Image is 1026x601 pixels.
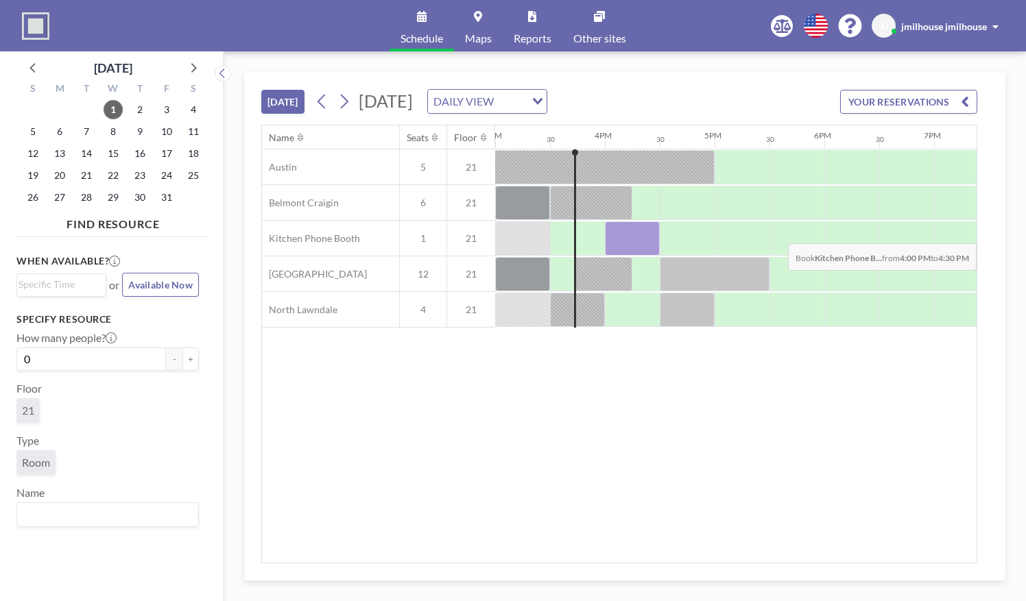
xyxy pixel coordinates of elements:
[704,130,721,140] div: 5PM
[104,122,123,141] span: Wednesday, October 8, 2025
[656,135,665,144] div: 30
[157,122,176,141] span: Friday, October 10, 2025
[182,347,199,371] button: +
[130,166,150,185] span: Thursday, October 23, 2025
[73,81,100,99] div: T
[184,144,203,163] span: Saturday, October 18, 2025
[104,144,123,163] span: Wednesday, October 15, 2025
[407,132,429,144] div: Seats
[184,166,203,185] span: Saturday, October 25, 2025
[400,197,446,209] span: 6
[269,132,294,144] div: Name
[153,81,180,99] div: F
[50,122,69,141] span: Monday, October 6, 2025
[400,304,446,316] span: 4
[104,166,123,185] span: Wednesday, October 22, 2025
[20,81,47,99] div: S
[766,135,774,144] div: 30
[262,161,297,173] span: Austin
[16,313,199,326] h3: Specify resource
[400,232,446,245] span: 1
[130,122,150,141] span: Thursday, October 9, 2025
[447,161,495,173] span: 21
[465,33,492,44] span: Maps
[109,278,119,292] span: or
[77,188,96,207] span: Tuesday, October 28, 2025
[180,81,206,99] div: S
[428,90,547,113] div: Search for option
[100,81,127,99] div: W
[16,434,39,447] label: Type
[400,268,446,280] span: 12
[22,456,50,469] span: Room
[16,486,45,500] label: Name
[447,232,495,245] span: 21
[17,274,106,295] div: Search for option
[23,188,43,207] span: Sunday, October 26, 2025
[126,81,153,99] div: T
[880,20,888,32] span: JJ
[128,279,193,291] span: Available Now
[23,144,43,163] span: Sunday, October 12, 2025
[900,253,931,263] b: 4:00 PM
[130,100,150,119] span: Thursday, October 2, 2025
[573,33,626,44] span: Other sites
[876,135,884,144] div: 30
[924,130,941,140] div: 7PM
[595,130,612,140] div: 4PM
[157,166,176,185] span: Friday, October 24, 2025
[262,304,337,316] span: North Lawndale
[447,304,495,316] span: 21
[130,188,150,207] span: Thursday, October 30, 2025
[47,81,73,99] div: M
[262,232,360,245] span: Kitchen Phone Booth
[16,331,117,345] label: How many people?
[262,268,367,280] span: [GEOGRAPHIC_DATA]
[901,21,987,32] span: jmilhouse jmilhouse
[514,33,551,44] span: Reports
[50,166,69,185] span: Monday, October 20, 2025
[788,243,977,271] span: Book from to
[262,197,339,209] span: Belmont Craigin
[16,382,42,395] label: Floor
[447,268,495,280] span: 21
[359,90,413,111] span: [DATE]
[77,122,96,141] span: Tuesday, October 7, 2025
[815,253,882,263] b: Kitchen Phone B...
[431,93,497,110] span: DAILY VIEW
[454,132,477,144] div: Floor
[122,273,199,297] button: Available Now
[104,188,123,207] span: Wednesday, October 29, 2025
[498,93,524,110] input: Search for option
[840,90,977,114] button: YOUR RESERVATIONS
[19,277,98,292] input: Search for option
[16,212,210,231] h4: FIND RESOURCE
[77,144,96,163] span: Tuesday, October 14, 2025
[184,100,203,119] span: Saturday, October 4, 2025
[157,188,176,207] span: Friday, October 31, 2025
[50,188,69,207] span: Monday, October 27, 2025
[50,144,69,163] span: Monday, October 13, 2025
[22,12,49,40] img: organization-logo
[547,135,555,144] div: 30
[17,503,198,526] div: Search for option
[400,161,446,173] span: 5
[19,506,191,524] input: Search for option
[814,130,831,140] div: 6PM
[130,144,150,163] span: Thursday, October 16, 2025
[157,144,176,163] span: Friday, October 17, 2025
[166,347,182,371] button: -
[104,100,123,119] span: Wednesday, October 1, 2025
[261,90,305,114] button: [DATE]
[184,122,203,141] span: Saturday, October 11, 2025
[447,197,495,209] span: 21
[22,404,34,417] span: 21
[94,58,132,77] div: [DATE]
[401,33,443,44] span: Schedule
[157,100,176,119] span: Friday, October 3, 2025
[23,122,43,141] span: Sunday, October 5, 2025
[23,166,43,185] span: Sunday, October 19, 2025
[938,253,969,263] b: 4:30 PM
[77,166,96,185] span: Tuesday, October 21, 2025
